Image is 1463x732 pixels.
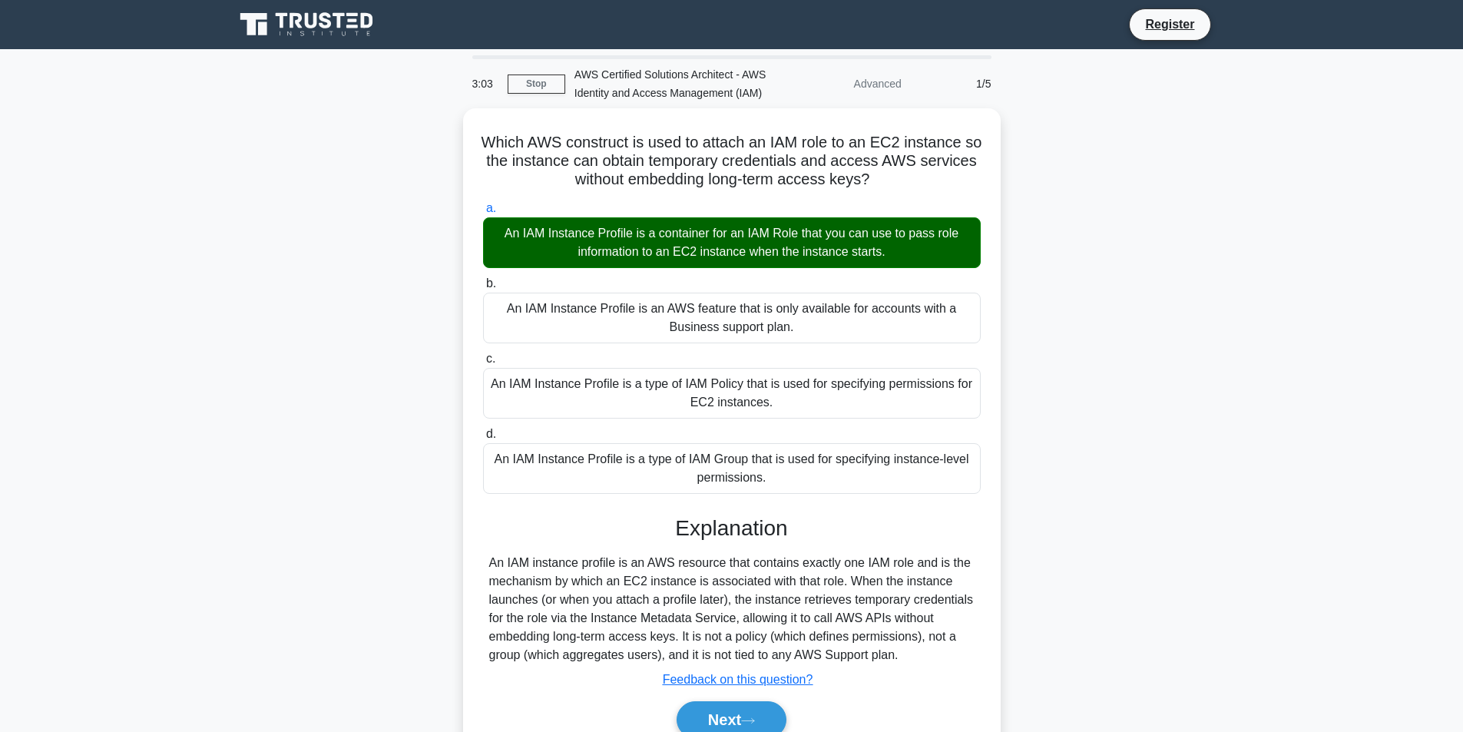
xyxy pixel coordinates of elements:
div: 3:03 [463,68,508,99]
h5: Which AWS construct is used to attach an IAM role to an EC2 instance so the instance can obtain t... [482,133,982,190]
span: c. [486,352,495,365]
a: Stop [508,75,565,94]
a: Register [1136,15,1203,34]
div: 1/5 [911,68,1001,99]
div: An IAM Instance Profile is a container for an IAM Role that you can use to pass role information ... [483,217,981,268]
div: AWS Certified Solutions Architect - AWS Identity and Access Management (IAM) [565,59,776,108]
span: b. [486,277,496,290]
span: a. [486,201,496,214]
a: Feedback on this question? [663,673,813,686]
div: An IAM Instance Profile is an AWS feature that is only available for accounts with a Business sup... [483,293,981,343]
h3: Explanation [492,515,971,542]
div: An IAM Instance Profile is a type of IAM Group that is used for specifying instance-level permiss... [483,443,981,494]
div: An IAM instance profile is an AWS resource that contains exactly one IAM role and is the mechanis... [489,554,975,664]
span: d. [486,427,496,440]
div: An IAM Instance Profile is a type of IAM Policy that is used for specifying permissions for EC2 i... [483,368,981,419]
div: Advanced [776,68,911,99]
